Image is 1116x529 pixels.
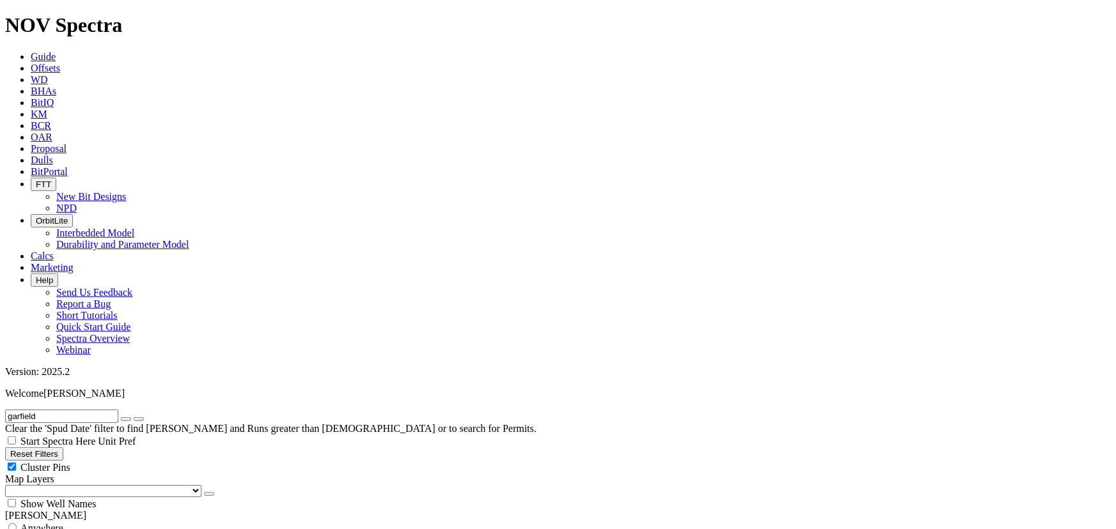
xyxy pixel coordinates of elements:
[31,97,54,108] a: BitIQ
[31,143,67,154] a: Proposal
[5,410,118,423] input: Search
[31,250,54,261] a: Calcs
[56,333,130,344] a: Spectra Overview
[31,86,56,96] a: BHAs
[56,191,126,202] a: New Bit Designs
[31,74,48,85] a: WD
[5,447,63,461] button: Reset Filters
[31,51,56,62] a: Guide
[36,275,53,285] span: Help
[56,239,189,250] a: Durability and Parameter Model
[36,180,51,189] span: FTT
[31,178,56,191] button: FTT
[98,436,136,447] span: Unit Pref
[20,498,96,509] span: Show Well Names
[56,203,77,213] a: NPD
[31,214,73,227] button: OrbitLite
[31,63,60,73] a: Offsets
[36,216,68,226] span: OrbitLite
[31,155,53,165] a: Dulls
[20,462,70,473] span: Cluster Pins
[56,298,111,309] a: Report a Bug
[56,344,91,355] a: Webinar
[56,227,134,238] a: Interbedded Model
[5,388,1111,399] p: Welcome
[31,109,47,119] a: KM
[5,366,1111,378] div: Version: 2025.2
[5,423,537,434] span: Clear the 'Spud Date' filter to find [PERSON_NAME] and Runs greater than [DEMOGRAPHIC_DATA] or to...
[8,436,16,445] input: Start Spectra Here
[31,262,74,273] a: Marketing
[20,436,95,447] span: Start Spectra Here
[5,473,54,484] span: Map Layers
[56,310,118,321] a: Short Tutorials
[31,132,52,142] a: OAR
[5,510,1111,521] div: [PERSON_NAME]
[31,273,58,287] button: Help
[43,388,125,399] span: [PERSON_NAME]
[31,166,68,177] a: BitPortal
[56,287,132,298] a: Send Us Feedback
[31,120,51,131] a: BCR
[5,13,1111,37] h1: NOV Spectra
[56,321,130,332] a: Quick Start Guide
